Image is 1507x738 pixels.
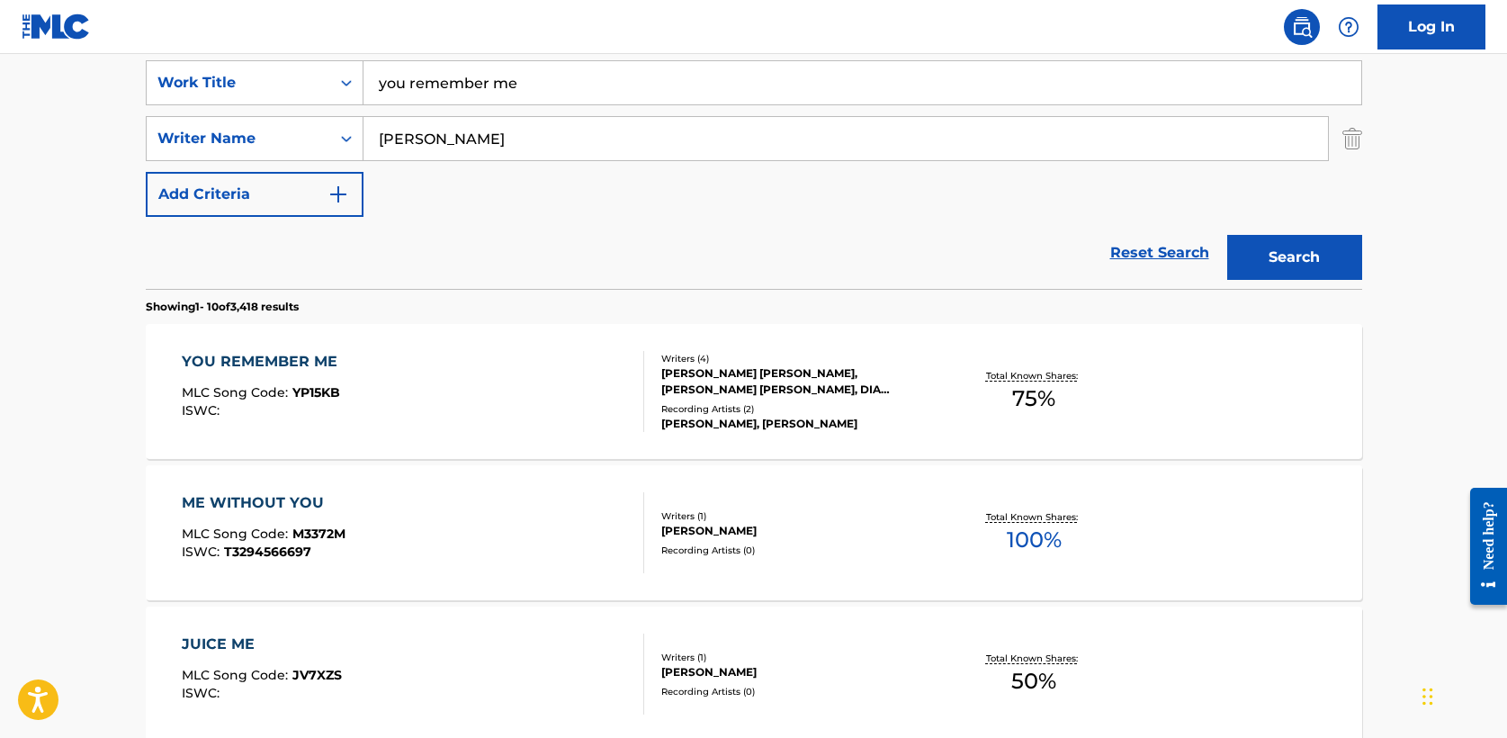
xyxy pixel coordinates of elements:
[157,72,319,94] div: Work Title
[1007,524,1062,556] span: 100 %
[157,128,319,149] div: Writer Name
[146,60,1362,289] form: Search Form
[661,352,933,365] div: Writers ( 4 )
[182,685,224,701] span: ISWC :
[1227,235,1362,280] button: Search
[986,369,1082,382] p: Total Known Shares:
[182,526,292,542] span: MLC Song Code :
[182,492,345,514] div: ME WITHOUT YOU
[1342,116,1362,161] img: Delete Criterion
[146,465,1362,600] a: ME WITHOUT YOUMLC Song Code:M3372MISWC:T3294566697Writers (1)[PERSON_NAME]Recording Artists (0)To...
[661,651,933,664] div: Writers ( 1 )
[182,667,292,683] span: MLC Song Code :
[146,299,299,315] p: Showing 1 - 10 of 3,418 results
[1101,233,1218,273] a: Reset Search
[22,13,91,40] img: MLC Logo
[182,351,346,373] div: YOU REMEMBER ME
[1338,16,1359,38] img: help
[661,402,933,416] div: Recording Artists ( 2 )
[661,416,933,432] div: [PERSON_NAME], [PERSON_NAME]
[986,652,1082,665] p: Total Known Shares:
[1377,4,1485,49] a: Log In
[661,664,933,680] div: [PERSON_NAME]
[327,184,349,205] img: 9d2ae6d4665cec9f34b9.svg
[1011,665,1056,697] span: 50 %
[182,402,224,418] span: ISWC :
[224,544,311,560] span: T3294566697
[292,667,342,683] span: JV7XZS
[661,523,933,539] div: [PERSON_NAME]
[1457,474,1507,619] iframe: Resource Center
[182,544,224,560] span: ISWC :
[292,384,340,400] span: YP15KB
[661,365,933,398] div: [PERSON_NAME] [PERSON_NAME], [PERSON_NAME] [PERSON_NAME], DIA [PERSON_NAME], [PERSON_NAME]
[661,509,933,523] div: Writers ( 1 )
[292,526,345,542] span: M3372M
[661,685,933,698] div: Recording Artists ( 0 )
[1331,9,1367,45] div: Help
[146,172,363,217] button: Add Criteria
[182,634,342,655] div: JUICE ME
[1291,16,1313,38] img: search
[1422,670,1433,724] div: Drag
[986,510,1082,524] p: Total Known Shares:
[1012,382,1055,415] span: 75 %
[1284,9,1320,45] a: Public Search
[1417,652,1507,738] iframe: Chat Widget
[182,384,292,400] span: MLC Song Code :
[146,324,1362,459] a: YOU REMEMBER MEMLC Song Code:YP15KBISWC:Writers (4)[PERSON_NAME] [PERSON_NAME], [PERSON_NAME] [PE...
[661,544,933,557] div: Recording Artists ( 0 )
